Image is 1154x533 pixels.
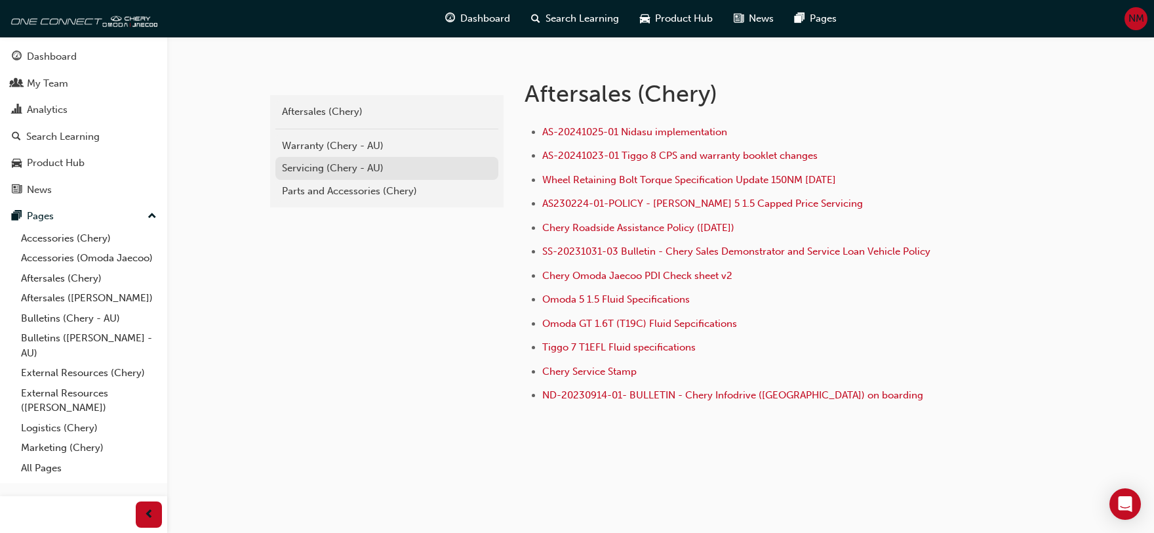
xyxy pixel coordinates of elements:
div: News [27,182,52,198]
a: guage-iconDashboard [435,5,521,32]
div: Servicing (Chery - AU) [282,161,492,176]
span: guage-icon [12,51,22,63]
a: External Resources (Chery) [16,363,162,383]
a: My Team [5,72,162,96]
a: car-iconProduct Hub [629,5,723,32]
div: Product Hub [27,156,85,171]
a: Dashboard [5,45,162,69]
span: pages-icon [12,211,22,223]
a: Accessories (Omoda Jaecoo) [16,248,162,268]
a: ND-20230914-01- BULLETIN - Chery Infodrive ([GEOGRAPHIC_DATA]) on boarding [542,389,923,401]
a: Aftersales ([PERSON_NAME]) [16,288,162,309]
a: Logistics (Chery) [16,418,162,438]
a: Aftersales (Chery) [275,100,498,123]
span: news-icon [734,11,744,27]
span: Dashboard [460,11,510,26]
span: chart-icon [12,104,22,116]
a: Bulletins ([PERSON_NAME] - AU) [16,328,162,363]
a: Product Hub [5,151,162,175]
a: AS230224-01-POLICY - [PERSON_NAME] 5 1.5 Capped Price Servicing [542,198,863,209]
a: Chery Omoda Jaecoo PDI Check sheet v2 [542,270,732,282]
a: Omoda 5 1.5 Fluid Specifications [542,293,690,305]
a: Chery Service Stamp [542,366,637,377]
span: people-icon [12,78,22,90]
a: Parts and Accessories (Chery) [275,180,498,203]
a: All Pages [16,458,162,479]
div: Open Intercom Messenger [1109,488,1141,520]
div: Aftersales (Chery) [282,104,492,119]
div: Analytics [27,102,68,117]
a: Omoda GT 1.6T (T19C) Fluid Sepcifications [542,318,737,330]
div: Warranty (Chery - AU) [282,139,492,154]
span: news-icon [12,184,22,196]
a: Analytics [5,98,162,122]
button: DashboardMy TeamAnalyticsSearch LearningProduct HubNews [5,42,162,204]
a: AS-20241025-01 Nidasu implementation [542,126,727,138]
a: Wheel Retaining Bolt Torque Specification Update 150NM [DATE] [542,174,836,186]
a: Marketing (Chery) [16,438,162,458]
a: news-iconNews [723,5,784,32]
div: Pages [27,209,54,224]
span: News [749,11,774,26]
img: oneconnect [7,5,157,32]
a: Warranty (Chery - AU) [275,135,498,158]
button: Pages [5,204,162,228]
span: car-icon [640,11,650,27]
div: Parts and Accessories (Chery) [282,184,492,199]
a: pages-iconPages [784,5,847,32]
span: car-icon [12,158,22,169]
span: Search Learning [546,11,619,26]
div: My Team [27,76,68,91]
a: Aftersales (Chery) [16,268,162,289]
button: NM [1124,7,1147,30]
a: search-iconSearch Learning [521,5,629,32]
div: Search Learning [26,129,100,144]
span: prev-icon [144,507,154,523]
span: NM [1128,11,1144,26]
a: Tiggo 7 T1EFL Fluid specifications [542,341,696,353]
a: News [5,178,162,202]
a: Servicing (Chery - AU) [275,157,498,180]
a: Bulletins (Chery - AU) [16,309,162,329]
span: guage-icon [445,11,455,27]
span: search-icon [531,11,540,27]
span: Pages [810,11,837,26]
a: Accessories (Chery) [16,228,162,249]
a: Search Learning [5,125,162,149]
span: Product Hub [655,11,713,26]
span: up-icon [148,208,157,225]
span: pages-icon [795,11,805,27]
a: SS-20231031-03 Bulletin - Chery Sales Demonstrator and Service Loan Vehicle Policy [542,245,930,257]
a: Chery Roadside Assistance Policy ([DATE]) [542,222,734,234]
div: Dashboard [27,49,77,64]
a: AS-20241023-01 Tiggo 8 CPS and warranty booklet changes [542,150,818,161]
h1: Aftersales (Chery) [525,79,955,108]
a: External Resources ([PERSON_NAME]) [16,383,162,418]
span: search-icon [12,131,21,143]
